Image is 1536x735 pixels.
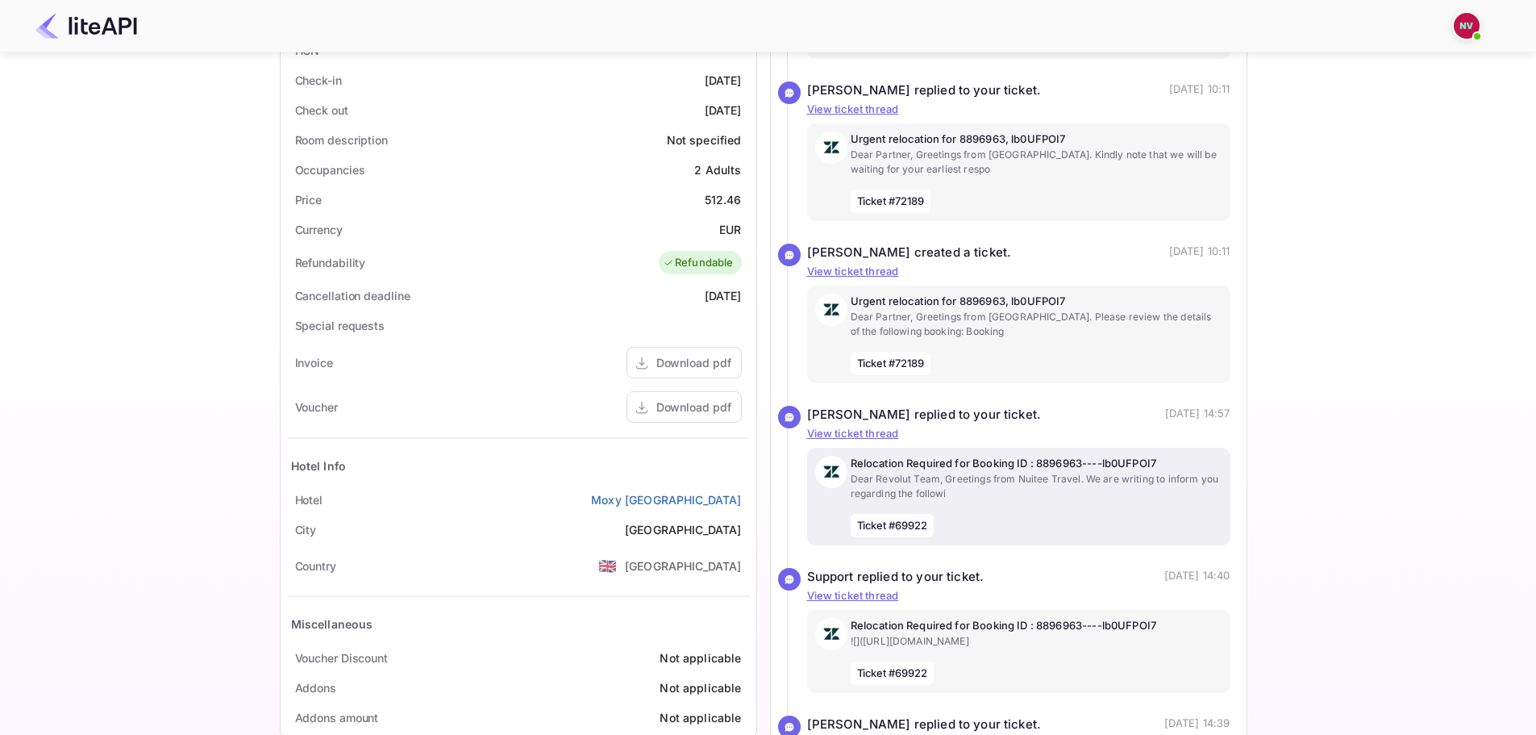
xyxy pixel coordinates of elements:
div: [PERSON_NAME] replied to your ticket. [807,716,1042,734]
div: Not applicable [660,709,741,726]
div: Hotel Info [291,457,347,474]
div: 2 Adults [694,161,741,178]
div: Special requests [295,317,385,334]
a: Moxy [GEOGRAPHIC_DATA] [591,491,741,508]
p: Dear Partner, Greetings from [GEOGRAPHIC_DATA]. Kindly note that we will be waiting for your earl... [851,148,1222,177]
div: Support replied to your ticket. [807,568,984,587]
div: Hotel [295,491,323,508]
div: Occupancies [295,161,365,178]
div: Voucher Discount [295,649,388,666]
img: AwvSTEc2VUhQAAAAAElFTkSuQmCC [815,618,847,650]
div: 512.46 [705,191,742,208]
p: View ticket thread [807,102,1230,118]
div: Country [295,558,336,574]
p: Relocation Required for Booking ID : 8896963----lb0UFPOI7 [851,618,1222,634]
div: [DATE] [705,102,742,119]
img: AwvSTEc2VUhQAAAAAElFTkSuQmCC [815,132,847,164]
span: United States [598,551,617,580]
div: Refundability [295,254,366,271]
span: Ticket #69922 [851,514,935,538]
div: Cancellation deadline [295,287,410,304]
p: [DATE] 14:39 [1164,716,1230,734]
div: Not specified [667,132,742,148]
p: View ticket thread [807,264,1230,280]
p: [DATE] 14:40 [1164,568,1230,587]
div: Currency [295,221,343,238]
img: Nicholas Valbusa [1454,13,1480,39]
p: Dear Partner, Greetings from [GEOGRAPHIC_DATA]. Please review the details of the following bookin... [851,310,1222,339]
div: [PERSON_NAME] replied to your ticket. [807,406,1042,424]
div: [PERSON_NAME] created a ticket. [807,244,1012,262]
div: Download pdf [656,354,731,371]
div: [DATE] [705,72,742,89]
div: Room description [295,132,388,148]
div: Download pdf [656,399,731,416]
p: Dear Revolut Team, Greetings from Nuitee Travel. We are writing to inform you regarding the followi [851,472,1222,501]
div: Invoice [295,354,333,371]
div: Addons [295,679,336,696]
p: View ticket thread [807,426,1230,442]
p: Urgent relocation for 8896963, lb0UFPOI7 [851,294,1222,310]
div: Check out [295,102,348,119]
div: Voucher [295,399,338,416]
span: Ticket #72189 [851,190,931,214]
div: Addons amount [295,709,379,726]
img: AwvSTEc2VUhQAAAAAElFTkSuQmCC [815,294,847,326]
div: Check-in [295,72,342,89]
div: [GEOGRAPHIC_DATA] [625,558,742,574]
div: Not applicable [660,679,741,696]
div: Not applicable [660,649,741,666]
div: [PERSON_NAME] replied to your ticket. [807,81,1042,100]
div: [DATE] [705,287,742,304]
div: Price [295,191,323,208]
p: View ticket thread [807,588,1230,604]
p: [DATE] 14:57 [1165,406,1230,424]
p: Relocation Required for Booking ID : 8896963----lb0UFPOI7 [851,456,1222,472]
div: EUR [719,221,741,238]
span: Ticket #72189 [851,352,931,376]
div: Refundable [663,255,734,271]
img: AwvSTEc2VUhQAAAAAElFTkSuQmCC [815,456,847,488]
span: Ticket #69922 [851,662,935,686]
img: LiteAPI Logo [35,13,137,39]
div: City [295,521,317,538]
p: [DATE] 10:11 [1169,81,1230,100]
p: [DATE] 10:11 [1169,244,1230,262]
div: [GEOGRAPHIC_DATA] [625,521,742,538]
div: Miscellaneous [291,616,373,633]
p: ![]([URL][DOMAIN_NAME] [851,634,1222,649]
p: Urgent relocation for 8896963, lb0UFPOI7 [851,132,1222,148]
